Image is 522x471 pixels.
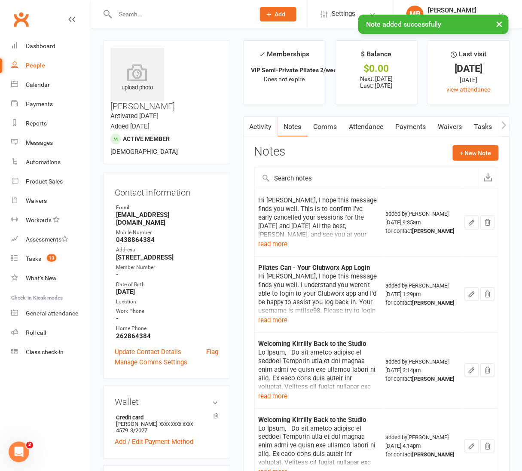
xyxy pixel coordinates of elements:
[11,95,91,114] a: Payments
[26,442,33,449] span: 2
[412,300,455,306] strong: [PERSON_NAME]
[412,452,455,458] strong: [PERSON_NAME]
[116,307,219,315] div: Work Phone
[207,347,219,357] a: Flag
[390,117,432,137] a: Payments
[26,275,57,281] div: What's New
[116,236,219,244] strong: 0438864384
[11,343,91,362] a: Class kiosk mode
[116,298,219,306] div: Location
[26,217,52,223] div: Workouts
[26,255,41,262] div: Tasks
[386,434,457,459] div: added by [PERSON_NAME] [DATE] 4:14pm
[110,64,164,92] div: upload photo
[116,332,219,340] strong: 262864384
[260,7,296,21] button: Add
[47,254,56,262] span: 10
[116,315,219,322] strong: -
[116,271,219,278] strong: -
[428,6,481,14] div: [PERSON_NAME]
[468,117,498,137] a: Tasks
[110,48,223,111] h3: [PERSON_NAME]
[386,299,457,307] div: for contact
[11,133,91,153] a: Messages
[26,43,55,49] div: Dashboard
[259,272,378,392] div: Hi [PERSON_NAME], I hope this message finds you well. I understand you weren't able to login to y...
[451,49,486,64] div: Last visit
[435,64,502,73] div: [DATE]
[116,229,219,237] div: Mobile Number
[259,264,370,272] strong: Pilates Can - Your Clubworx App Login
[26,197,47,204] div: Waivers
[447,86,491,93] a: view attendance
[115,413,219,435] li: [PERSON_NAME]
[259,416,366,424] strong: Welcoming Kirrilly Back to the Studio
[11,114,91,133] a: Reports
[110,148,178,156] span: [DEMOGRAPHIC_DATA]
[10,9,32,30] a: Clubworx
[26,236,68,243] div: Assessments
[432,117,468,137] a: Waivers
[130,427,147,434] span: 3/2027
[116,281,219,289] div: Date of Birth
[115,357,187,367] a: Manage Comms Settings
[26,349,64,355] div: Class check-in
[406,6,424,23] div: MB
[116,204,219,212] div: Email
[275,11,286,18] span: Add
[26,101,53,107] div: Payments
[11,75,91,95] a: Calendar
[428,14,481,22] div: Pilates Can Manuka
[26,159,61,165] div: Automations
[26,329,46,336] div: Roll call
[116,288,219,296] strong: [DATE]
[11,37,91,56] a: Dashboard
[116,421,193,434] span: xxxx xxxx xxxx 4579
[386,210,457,235] div: added by [PERSON_NAME] [DATE] 9:35am
[435,75,502,85] div: [DATE]
[11,153,91,172] a: Automations
[361,49,392,64] div: $ Balance
[110,122,150,130] time: Added [DATE]
[412,376,455,382] strong: [PERSON_NAME]
[386,358,457,383] div: added by [PERSON_NAME] [DATE] 3:14pm
[9,442,29,462] iframe: Intercom live chat
[244,117,278,137] a: Activity
[11,230,91,249] a: Assessments
[116,254,219,261] strong: [STREET_ADDRESS]
[123,135,170,142] span: Active member
[259,340,366,348] strong: Welcoming Kirrilly Back to the Studio
[116,324,219,333] div: Home Phone
[115,397,219,407] h3: Wallet
[453,145,499,161] button: + New Note
[26,178,63,185] div: Product Sales
[11,172,91,191] a: Product Sales
[386,227,457,235] div: for contact
[386,281,457,307] div: added by [PERSON_NAME] [DATE] 1:29pm
[113,8,249,20] input: Search...
[259,49,309,64] div: Memberships
[412,228,455,234] strong: [PERSON_NAME]
[251,67,357,73] strong: VIP Semi-Private Pilates 2/week PAYG
[343,75,410,89] p: Next: [DATE] Last: [DATE]
[332,4,355,24] span: Settings
[116,211,219,226] strong: [EMAIL_ADDRESS][DOMAIN_NAME]
[254,145,286,161] h3: Notes
[110,112,159,120] time: Activated [DATE]
[116,263,219,272] div: Member Number
[11,249,91,269] a: Tasks 10
[358,15,509,34] div: Note added successfully
[26,120,47,127] div: Reports
[343,64,410,73] div: $0.00
[26,81,50,88] div: Calendar
[308,117,343,137] a: Comms
[259,391,288,401] button: read more
[278,117,308,137] a: Notes
[116,246,219,254] div: Address
[492,15,507,33] button: ×
[26,310,78,317] div: General attendance
[11,304,91,323] a: General attendance kiosk mode
[264,76,305,83] span: Does not expire
[343,117,390,137] a: Attendance
[386,451,457,459] div: for contact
